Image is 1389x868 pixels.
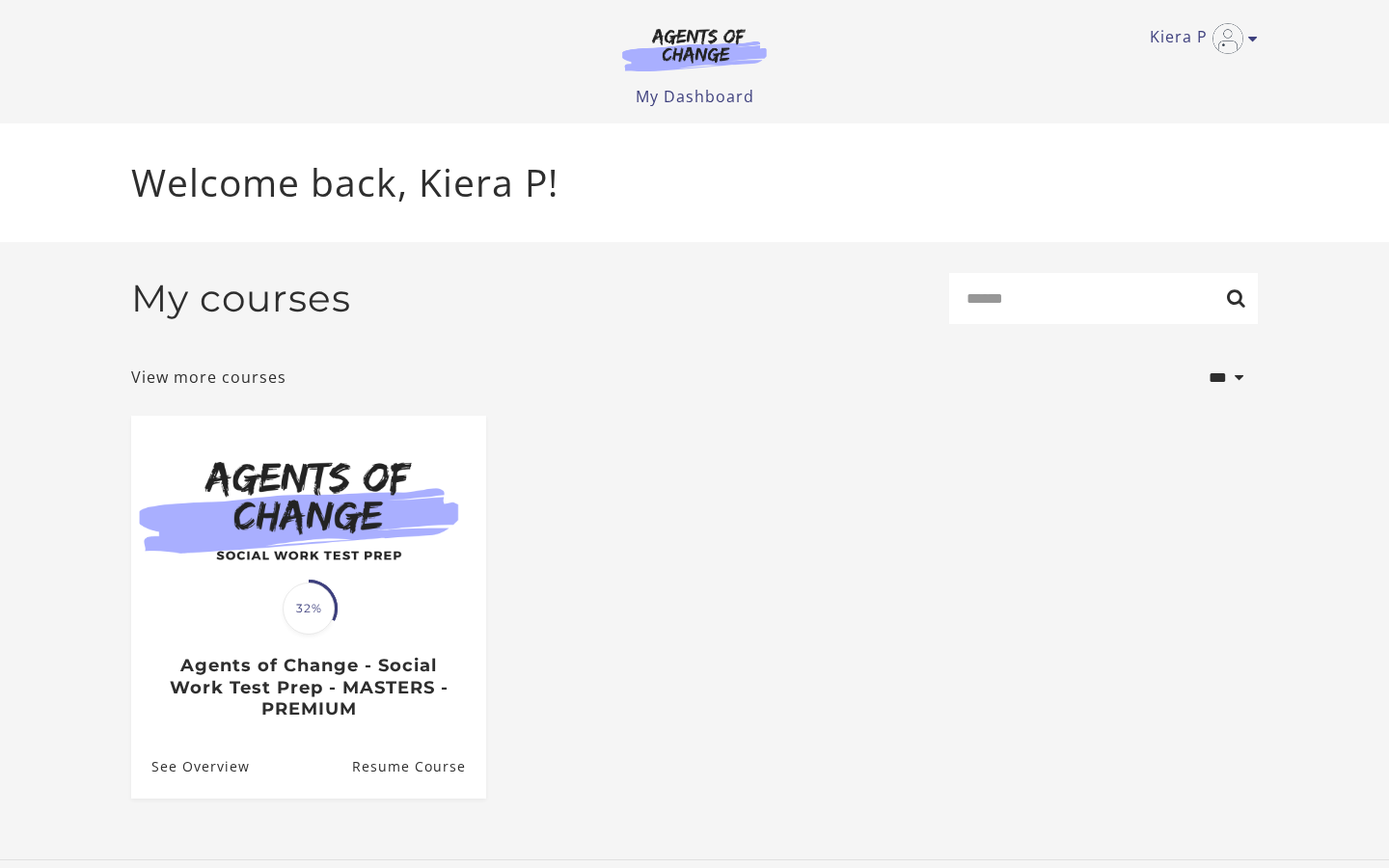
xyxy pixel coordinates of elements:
[602,27,787,71] img: Agents of Change Logo
[352,735,486,798] a: Agents of Change - Social Work Test Prep - MASTERS - PREMIUM: Resume Course
[151,655,465,720] h3: Agents of Change - Social Work Test Prep - MASTERS - PREMIUM
[131,735,250,798] a: Agents of Change - Social Work Test Prep - MASTERS - PREMIUM: See Overview
[283,583,335,635] span: 32%
[636,86,754,107] a: My Dashboard
[1150,23,1248,54] a: Toggle menu
[131,276,351,321] h2: My courses
[131,154,1258,211] p: Welcome back, Kiera P!
[131,366,286,389] a: View more courses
